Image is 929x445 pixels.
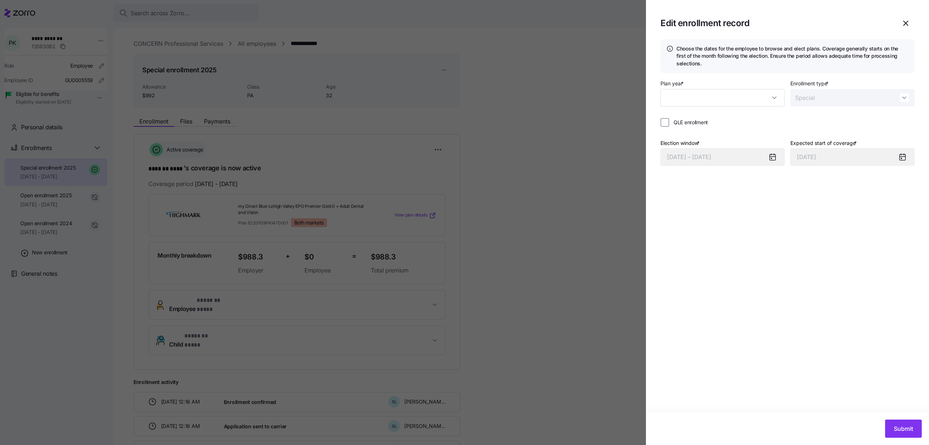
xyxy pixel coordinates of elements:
h1: Edit enrollment record [660,17,891,29]
label: Expected start of coverage [790,139,858,147]
span: Submit [894,424,913,433]
input: MM/DD/YYYY [790,148,914,166]
button: Submit [885,420,922,438]
span: QLE enrollment [674,119,708,126]
input: Enrollment type [790,89,914,106]
h4: Choose the dates for the employee to browse and elect plans. Coverage generally starts on the fir... [676,45,909,67]
label: Enrollment type [790,80,830,88]
label: Plan year [660,80,685,88]
button: [DATE] – [DATE] [660,148,785,166]
label: Election window [660,139,701,147]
